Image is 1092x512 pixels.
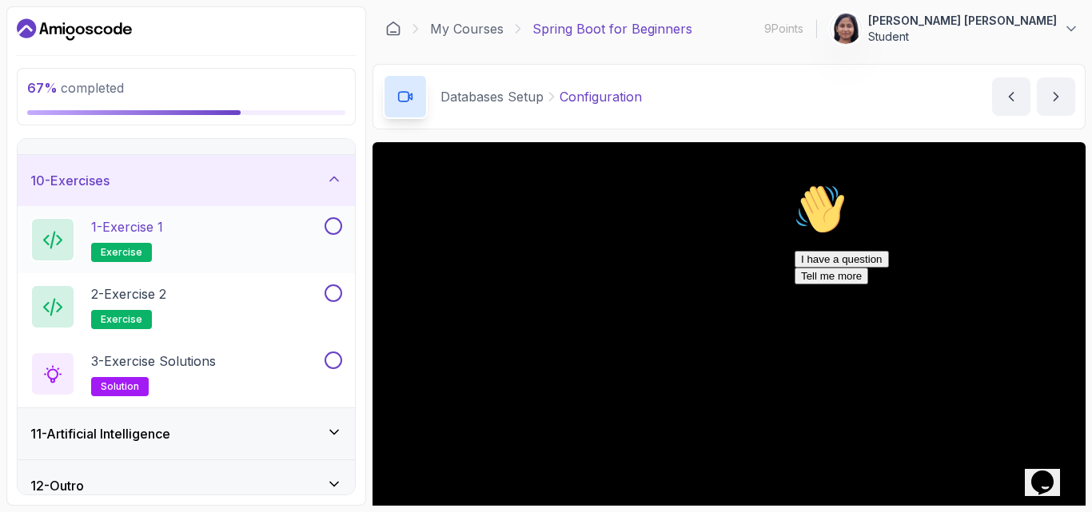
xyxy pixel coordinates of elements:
iframe: chat widget [1025,448,1076,496]
button: 2-Exercise 2exercise [30,284,342,329]
h3: 10 - Exercises [30,171,110,190]
p: 2 - Exercise 2 [91,284,166,304]
button: user profile image[PERSON_NAME] [PERSON_NAME]Student [830,13,1079,45]
p: 3 - Exercise Solutions [91,351,216,371]
img: :wave: [6,6,58,58]
p: Spring Boot for Beginners [532,19,692,38]
h3: 11 - Artificial Intelligence [30,424,170,443]
button: Tell me more [6,90,80,107]
a: My Courses [430,19,504,38]
img: user profile image [831,14,861,44]
p: [PERSON_NAME] [PERSON_NAME] [868,13,1057,29]
button: 12-Outro [18,460,355,511]
span: exercise [101,246,142,259]
iframe: chat widget [788,177,1076,440]
p: 1 - Exercise 1 [91,217,163,236]
a: Dashboard [17,17,132,42]
p: Databases Setup [440,87,544,106]
button: I have a question [6,73,101,90]
button: previous content [992,77,1030,116]
span: 67 % [27,80,58,96]
p: 9 Points [764,21,803,37]
h3: 12 - Outro [30,476,84,495]
a: Dashboard [385,21,401,37]
button: 1-Exercise 1exercise [30,217,342,262]
div: 👋Hi! How can we help?I have a questionTell me more [6,6,294,107]
button: 10-Exercises [18,155,355,206]
button: 3-Exercise Solutionssolution [30,351,342,396]
span: exercise [101,313,142,326]
span: completed [27,80,124,96]
button: next content [1037,77,1075,116]
button: 11-Artificial Intelligence [18,408,355,459]
span: Hi! How can we help? [6,48,158,60]
p: Configuration [560,87,642,106]
span: solution [101,380,139,393]
p: Student [868,29,1057,45]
